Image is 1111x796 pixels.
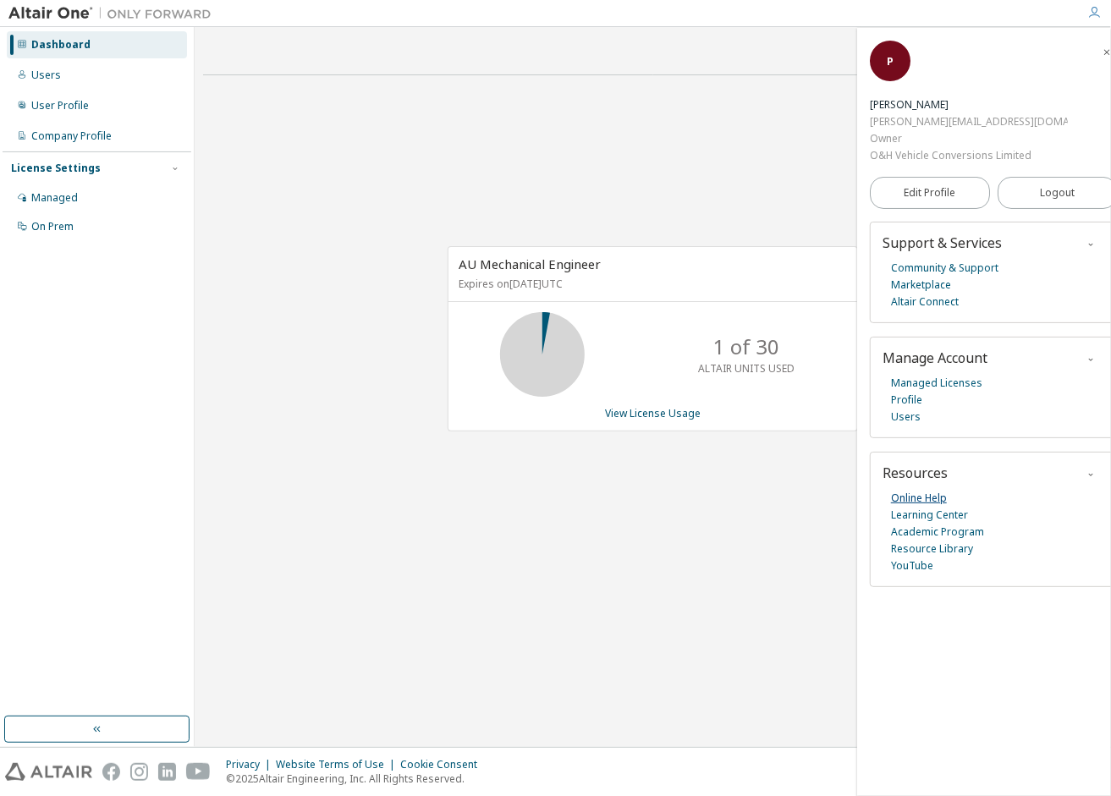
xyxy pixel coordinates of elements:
span: Resources [883,464,948,482]
a: Marketplace [891,277,951,294]
div: On Prem [31,220,74,233]
a: Community & Support [891,260,998,277]
a: Managed Licenses [891,375,982,392]
div: Cookie Consent [400,758,487,771]
a: Profile [891,392,922,409]
a: Online Help [891,490,947,507]
div: User Profile [31,99,89,113]
div: Company Profile [31,129,112,143]
span: Logout [1040,184,1075,201]
span: AU Mechanical Engineer [459,255,601,272]
div: Privacy [226,758,276,771]
p: © 2025 Altair Engineering, Inc. All Rights Reserved. [226,771,487,786]
p: Expires on [DATE] UTC [459,277,843,291]
a: Edit Profile [870,177,990,209]
div: O&H Vehicle Conversions Limited [870,147,1068,164]
p: 1 of 30 [713,332,779,361]
span: Edit Profile [904,186,955,200]
div: Users [31,69,61,82]
div: Owner [870,130,1068,147]
div: License Settings [11,162,101,175]
a: Learning Center [891,507,968,524]
div: Website Terms of Use [276,758,400,771]
img: instagram.svg [130,763,148,781]
a: Altair Connect [891,294,959,310]
img: youtube.svg [186,763,211,781]
img: altair_logo.svg [5,763,92,781]
a: Resource Library [891,541,973,557]
img: Altair One [8,5,220,22]
a: View License Usage [605,406,701,420]
img: facebook.svg [102,763,120,781]
a: YouTube [891,557,933,574]
div: Dashboard [31,38,91,52]
div: Managed [31,191,78,205]
span: Support & Services [883,233,1002,252]
span: P [887,54,894,69]
img: linkedin.svg [158,763,176,781]
p: ALTAIR UNITS USED [698,361,795,376]
div: Prabakaran Mohan [870,96,1068,113]
a: Users [891,409,921,425]
span: Manage Account [883,349,987,367]
div: [PERSON_NAME][EMAIL_ADDRESS][DOMAIN_NAME] [870,113,1068,130]
a: Academic Program [891,524,984,541]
